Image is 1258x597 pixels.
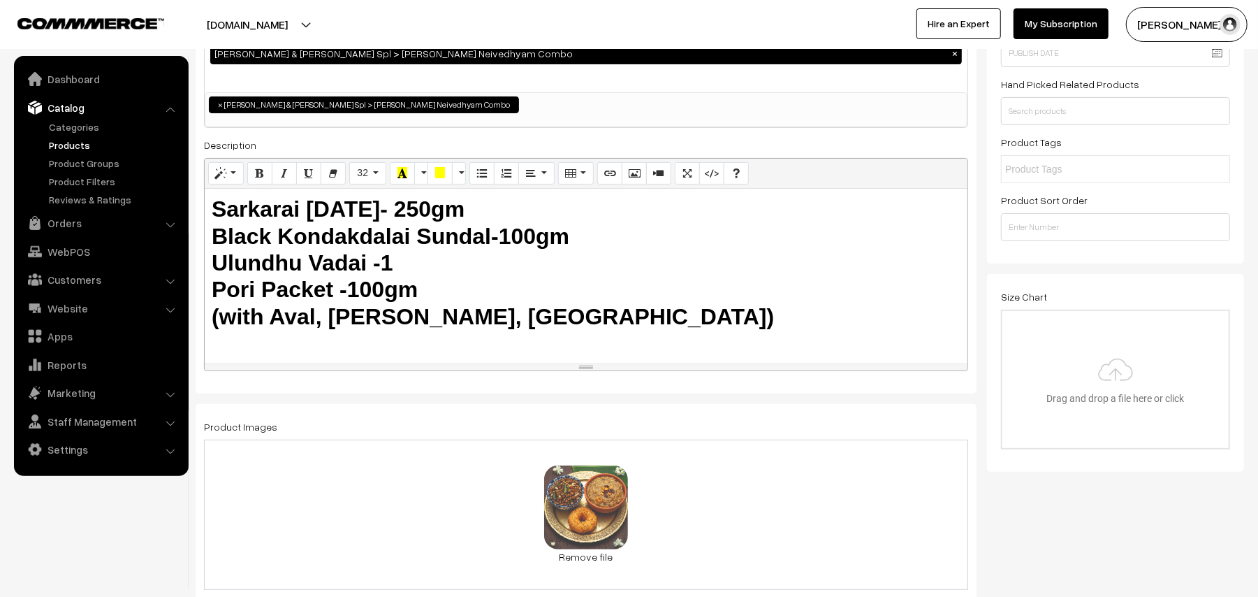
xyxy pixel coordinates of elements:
input: Enter Number [1001,213,1230,241]
button: Italic (CTRL+I) [272,162,297,185]
button: Video [646,162,671,185]
a: Staff Management [17,409,184,434]
button: Bold (CTRL+B) [247,162,272,185]
button: Style [208,162,244,185]
a: Remove file [544,549,628,564]
button: Underline (CTRL+U) [296,162,321,185]
input: Publish Date [1001,39,1230,67]
button: Background Color [427,162,453,185]
label: Product Images [204,419,277,434]
button: Ordered list (CTRL+SHIFT+NUM8) [494,162,519,185]
a: Catalog [17,95,184,120]
button: Remove Font Style (CTRL+\) [321,162,346,185]
label: Size Chart [1001,289,1047,304]
a: Categories [45,120,184,134]
a: Products [45,138,184,152]
button: Recent Color [390,162,415,185]
a: Marketing [17,380,184,405]
a: Website [17,296,184,321]
button: Help [724,162,749,185]
a: Orders [17,210,184,236]
div: resize [205,364,967,371]
b: (with Aval, [PERSON_NAME], [GEOGRAPHIC_DATA]) [212,304,774,329]
label: Description [204,138,256,152]
a: Product Filters [45,174,184,189]
a: Hire an Expert [916,8,1001,39]
a: Reviews & Ratings [45,192,184,207]
li: Vijayadasami & Ayudha Pooja Spl > Ayudha Pooja Neivedhyam Combo [209,96,519,113]
a: Apps [17,324,184,349]
button: More Color [452,162,466,185]
a: Settings [17,437,184,462]
input: Product Tags [1005,162,1127,177]
button: Full Screen [675,162,700,185]
button: [PERSON_NAME] s… [1126,7,1248,42]
a: Customers [17,267,184,292]
label: Hand Picked Related Products [1001,77,1139,92]
button: [DOMAIN_NAME] [158,7,337,42]
label: Product Sort Order [1001,193,1088,208]
img: user [1220,14,1241,35]
input: Search products [1001,97,1230,125]
button: Table [558,162,594,185]
a: Product Groups [45,156,184,171]
a: Reports [17,352,184,377]
a: Dashboard [17,66,184,92]
button: More Color [414,162,428,185]
button: Link (CTRL+K) [597,162,622,185]
button: Unordered list (CTRL+SHIFT+NUM7) [469,162,495,185]
a: COMMMERCE [17,14,140,31]
div: [PERSON_NAME] & [PERSON_NAME] Spl > [PERSON_NAME] Neivedhyam Combo [210,42,962,64]
a: My Subscription [1014,8,1109,39]
b: Black Kondakdalai Sundal-100gm [212,224,569,249]
button: Paragraph [518,162,554,185]
b: Ulundhu Vadai -1 [212,250,393,275]
button: Font Size [349,162,386,185]
button: × [949,47,961,59]
button: Code View [699,162,724,185]
span: × [218,99,223,111]
b: Pori Packet -100gm [212,277,418,302]
a: WebPOS [17,239,184,264]
button: Picture [622,162,647,185]
img: COMMMERCE [17,18,164,29]
span: 32 [357,167,368,178]
label: Product Tags [1001,135,1062,150]
b: Sarkarai [DATE]- 250gm [212,196,465,222]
